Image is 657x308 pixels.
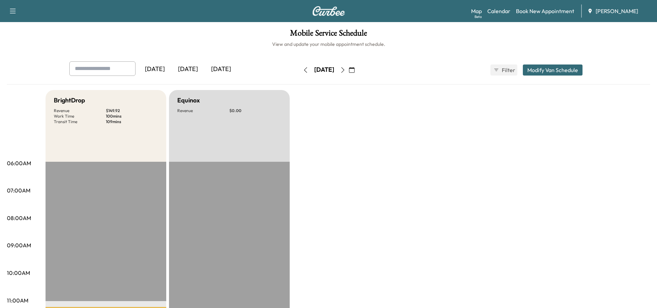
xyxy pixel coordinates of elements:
[106,108,158,113] p: $ 149.92
[7,186,30,195] p: 07:00AM
[7,269,30,277] p: 10:00AM
[7,241,31,249] p: 09:00AM
[314,66,334,74] div: [DATE]
[177,108,229,113] p: Revenue
[171,61,205,77] div: [DATE]
[490,64,517,76] button: Filter
[106,113,158,119] p: 100 mins
[487,7,510,15] a: Calendar
[54,113,106,119] p: Work Time
[475,14,482,19] div: Beta
[54,96,85,105] h5: BrightDrop
[502,66,514,74] span: Filter
[523,64,583,76] button: Modify Van Schedule
[54,108,106,113] p: Revenue
[7,159,31,167] p: 06:00AM
[138,61,171,77] div: [DATE]
[54,119,106,125] p: Transit Time
[471,7,482,15] a: MapBeta
[7,296,28,305] p: 11:00AM
[106,119,158,125] p: 109 mins
[596,7,638,15] span: [PERSON_NAME]
[205,61,238,77] div: [DATE]
[516,7,574,15] a: Book New Appointment
[7,41,650,48] h6: View and update your mobile appointment schedule.
[312,6,345,16] img: Curbee Logo
[177,96,200,105] h5: Equinox
[7,29,650,41] h1: Mobile Service Schedule
[7,214,31,222] p: 08:00AM
[229,108,281,113] p: $ 0.00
